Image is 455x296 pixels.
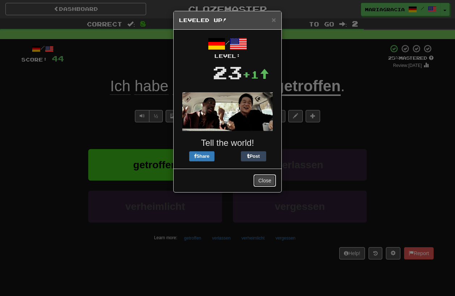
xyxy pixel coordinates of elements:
button: Close [272,16,276,24]
h5: Leveled Up! [179,17,276,24]
button: Close [254,174,276,187]
div: / [179,35,276,60]
span: × [272,16,276,24]
div: 23 [213,60,242,85]
div: Level: [179,52,276,60]
button: Post [241,151,266,161]
div: +1 [242,67,269,82]
button: Share [189,151,214,161]
img: jackie-chan-chris-tucker-8e28c945e4edb08076433a56fe7d8633100bcb81acdffdd6d8700cc364528c3e.gif [182,92,273,131]
h3: Tell the world! [179,138,276,148]
iframe: X Post Button [214,151,241,161]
